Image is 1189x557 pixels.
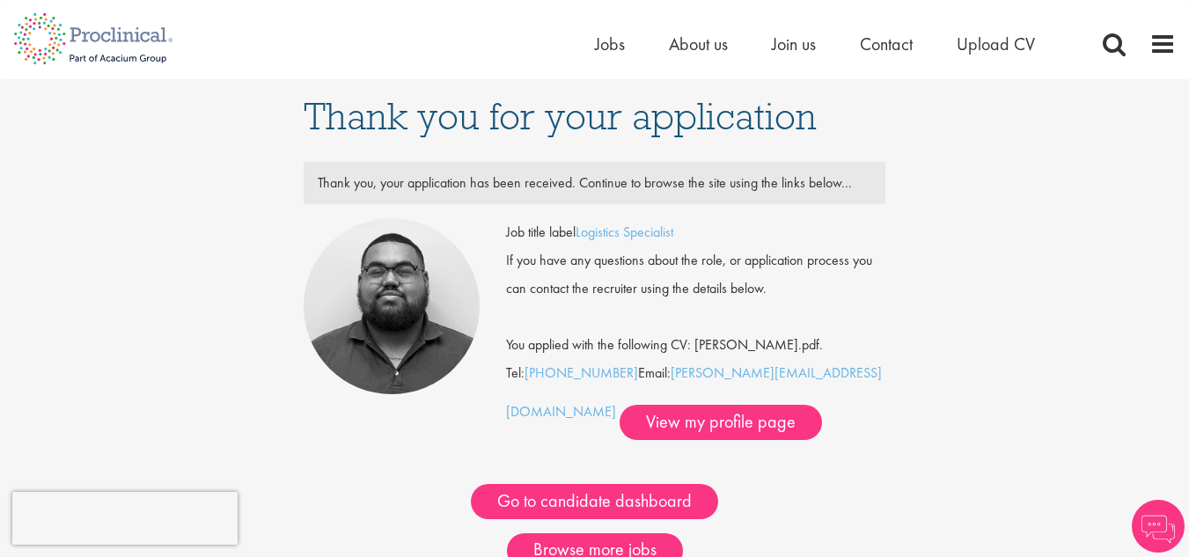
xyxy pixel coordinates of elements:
[772,33,816,55] a: Join us
[506,218,884,440] div: Tel: Email:
[493,303,898,359] div: You applied with the following CV: [PERSON_NAME].pdf.
[471,484,718,519] a: Go to candidate dashboard
[525,363,638,382] a: [PHONE_NUMBER]
[957,33,1035,55] a: Upload CV
[1132,500,1185,553] img: Chatbot
[304,218,480,394] img: Ashley Bennett
[620,405,822,440] a: View my profile page
[595,33,625,55] a: Jobs
[669,33,728,55] a: About us
[860,33,913,55] a: Contact
[304,92,817,140] span: Thank you for your application
[576,223,673,241] a: Logistics Specialist
[305,169,884,197] div: Thank you, your application has been received. Continue to browse the site using the links below...
[493,218,898,246] div: Job title label
[506,363,882,421] a: [PERSON_NAME][EMAIL_ADDRESS][DOMAIN_NAME]
[493,246,898,303] div: If you have any questions about the role, or application process you can contact the recruiter us...
[12,492,238,545] iframe: reCAPTCHA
